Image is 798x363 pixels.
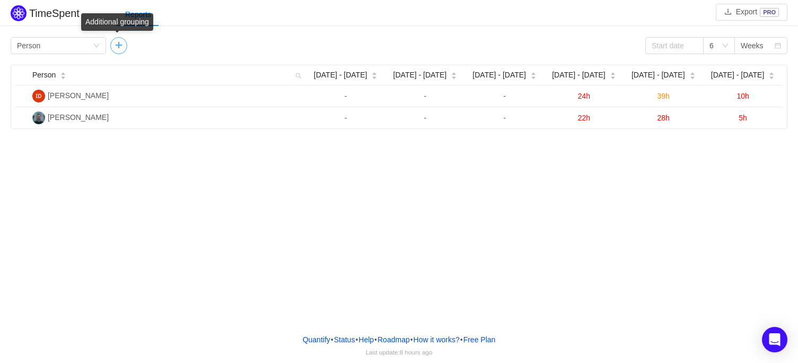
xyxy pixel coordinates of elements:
[302,332,331,348] a: Quantify
[331,335,334,344] span: •
[645,37,704,54] input: Start date
[739,114,747,122] span: 5h
[530,71,536,74] i: icon: caret-up
[410,335,413,344] span: •
[60,71,66,78] div: Sort
[775,42,781,50] i: icon: calendar
[578,114,590,122] span: 22h
[451,71,457,74] i: icon: caret-up
[657,114,670,122] span: 28h
[722,42,729,50] i: icon: down
[460,335,463,344] span: •
[451,71,457,78] div: Sort
[60,75,66,78] i: icon: caret-down
[110,37,127,54] button: icon: plus
[372,75,378,78] i: icon: caret-down
[610,71,616,78] div: Sort
[578,92,590,100] span: 24h
[472,70,526,81] span: [DATE] - [DATE]
[32,70,56,81] span: Person
[762,327,787,352] div: Open Intercom Messenger
[769,71,775,74] i: icon: caret-up
[81,13,153,31] div: Additional grouping
[17,38,40,54] div: Person
[689,71,696,78] div: Sort
[345,92,347,100] span: -
[689,71,695,74] i: icon: caret-up
[345,114,347,122] span: -
[413,332,460,348] button: How it works?
[372,71,378,74] i: icon: caret-up
[503,92,506,100] span: -
[503,114,506,122] span: -
[768,71,775,78] div: Sort
[530,71,537,78] div: Sort
[736,92,749,100] span: 10h
[358,332,374,348] a: Help
[711,70,765,81] span: [DATE] - [DATE]
[632,70,685,81] span: [DATE] - [DATE]
[374,335,377,344] span: •
[93,42,100,50] i: icon: down
[769,75,775,78] i: icon: caret-down
[657,92,670,100] span: 39h
[366,349,433,356] span: Last update:
[11,5,27,21] img: Quantify logo
[377,332,410,348] a: Roadmap
[400,349,433,356] span: 8 hours ago
[709,38,714,54] div: 6
[32,111,45,124] img: MM
[32,90,45,102] img: IR
[463,332,496,348] button: Free Plan
[48,91,109,100] span: [PERSON_NAME]
[355,335,358,344] span: •
[60,71,66,74] i: icon: caret-up
[314,70,367,81] span: [DATE] - [DATE]
[48,113,109,122] span: [PERSON_NAME]
[610,71,616,74] i: icon: caret-up
[371,71,378,78] div: Sort
[393,70,447,81] span: [DATE] - [DATE]
[424,114,427,122] span: -
[424,92,427,100] span: -
[334,332,356,348] a: Status
[610,75,616,78] i: icon: caret-down
[291,65,306,85] i: icon: search
[716,4,787,21] button: icon: downloadExportPRO
[530,75,536,78] i: icon: caret-down
[117,3,160,27] div: Reports
[29,7,80,19] h2: TimeSpent
[451,75,457,78] i: icon: caret-down
[689,75,695,78] i: icon: caret-down
[552,70,606,81] span: [DATE] - [DATE]
[741,38,764,54] div: Weeks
